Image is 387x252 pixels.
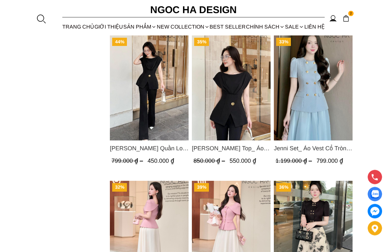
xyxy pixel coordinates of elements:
[192,144,271,153] span: [PERSON_NAME] Top_ Áo Mix Tơ Thân Bổ Mảnh Vạt Chéo Màu Đen A1057
[148,158,174,164] span: 450.000 ₫
[316,158,343,164] span: 799.000 ₫
[110,36,189,141] img: Jenny Pants_ Quần Loe Dài Có Cạp Màu Đen Q061
[128,2,259,18] a: Ngoc Ha Design
[368,204,382,219] a: messenger
[94,18,123,35] a: GIỚI THIỆU
[246,18,285,35] div: Chính sách
[110,144,189,153] span: [PERSON_NAME] Quần Loe Dài Có Cạp Màu Đen Q061
[210,18,246,35] a: BEST SELLER
[371,190,379,199] img: Display image
[123,18,157,35] div: SẢN PHẨM
[274,36,353,141] img: Jenni Set_ Áo Vest Cổ Tròn Đính Cúc, Chân Váy Tơ Màu Xanh A1051+CV132
[193,158,227,164] span: 850.000 ₫
[230,158,256,164] span: 550.000 ₫
[348,11,354,16] span: 2
[304,18,325,35] a: LIÊN HỆ
[368,187,382,201] a: Display image
[62,18,94,35] a: TRANG CHỦ
[274,36,353,141] a: Product image - Jenni Set_ Áo Vest Cổ Tròn Đính Cúc, Chân Váy Tơ Màu Xanh A1051+CV132
[192,36,271,141] img: Jenny Top_ Áo Mix Tơ Thân Bổ Mảnh Vạt Chéo Màu Đen A1057
[342,15,350,22] img: img-CART-ICON-ksit0nf1
[112,158,145,164] span: 799.000 ₫
[275,158,314,164] span: 1.199.000 ₫
[285,18,304,35] a: SALE
[110,36,189,141] a: Product image - Jenny Pants_ Quần Loe Dài Có Cạp Màu Đen Q061
[192,36,271,141] a: Product image - Jenny Top_ Áo Mix Tơ Thân Bổ Mảnh Vạt Chéo Màu Đen A1057
[274,144,353,153] a: Link to Jenni Set_ Áo Vest Cổ Tròn Đính Cúc, Chân Váy Tơ Màu Xanh A1051+CV132
[274,144,353,153] span: Jenni Set_ Áo Vest Cổ Tròn Đính Cúc, Chân Váy Tơ Màu Xanh A1051+CV132
[110,144,189,153] a: Link to Jenny Pants_ Quần Loe Dài Có Cạp Màu Đen Q061
[192,144,271,153] a: Link to Jenny Top_ Áo Mix Tơ Thân Bổ Mảnh Vạt Chéo Màu Đen A1057
[156,18,210,35] a: NEW COLLECTION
